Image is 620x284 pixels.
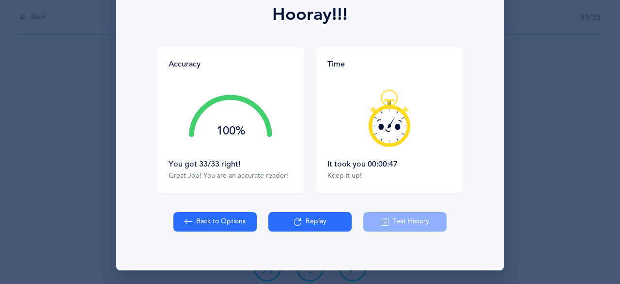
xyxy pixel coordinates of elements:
[169,171,293,181] div: Great Job! You are an accurate reader!
[272,1,348,28] div: Hooray!!!
[268,212,352,232] button: Replay
[189,125,272,137] div: 100%
[173,212,257,232] button: Back to Options
[327,159,451,169] div: It took you 00:00:47
[169,59,201,69] div: Accuracy
[327,59,451,69] div: Time
[327,171,451,181] div: Keep it up!
[169,159,293,169] div: You got 33/33 right!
